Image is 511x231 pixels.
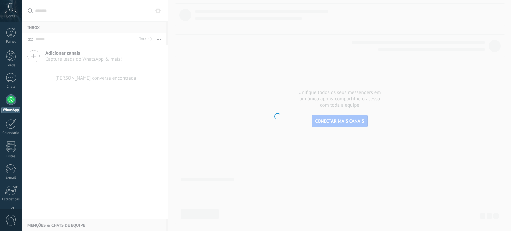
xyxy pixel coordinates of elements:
[1,63,21,68] div: Leads
[6,14,15,19] span: Conta
[1,40,21,44] div: Painel
[1,176,21,180] div: E-mail
[1,154,21,159] div: Listas
[1,131,21,135] div: Calendário
[1,197,21,202] div: Estatísticas
[1,107,20,113] div: WhatsApp
[1,85,21,89] div: Chats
